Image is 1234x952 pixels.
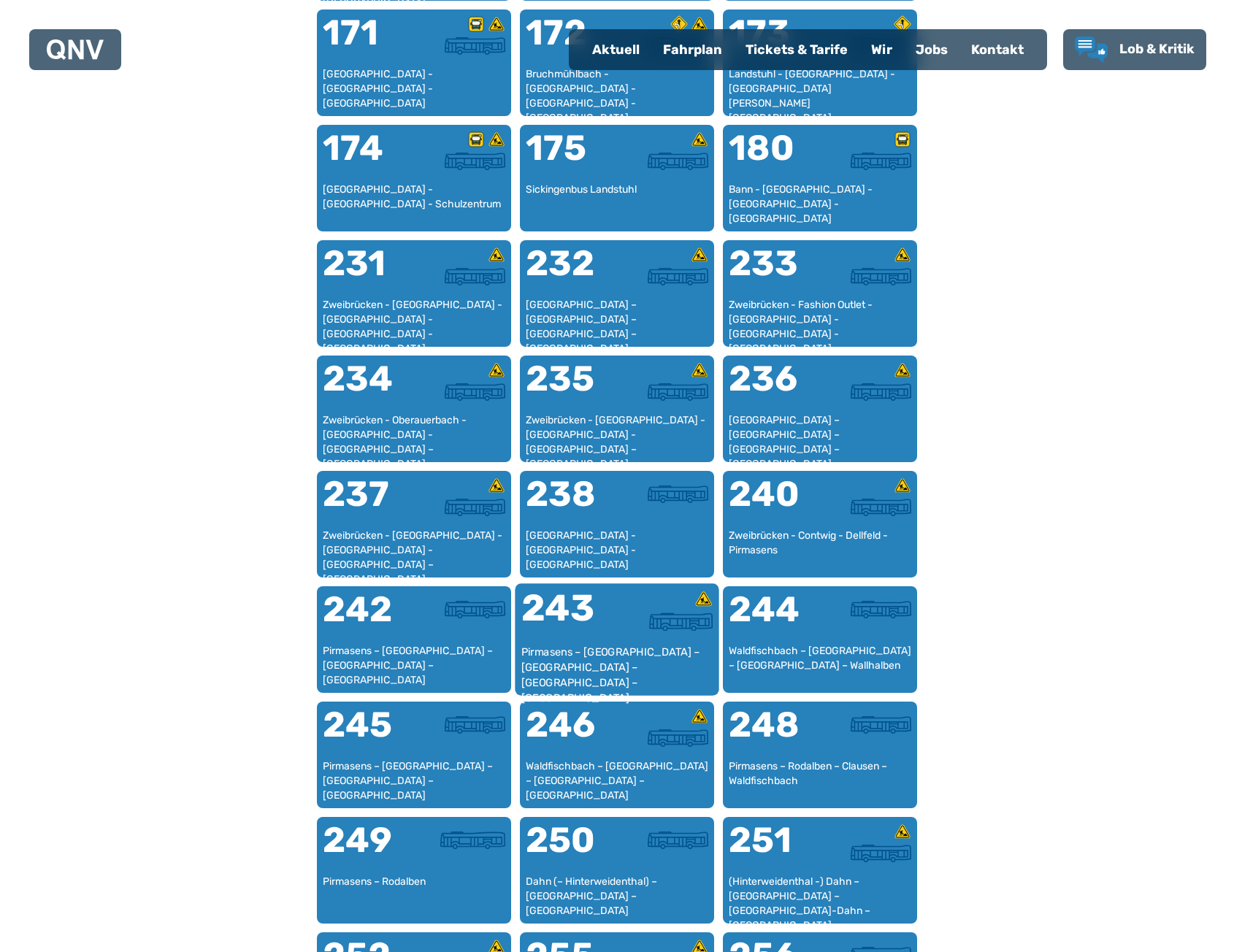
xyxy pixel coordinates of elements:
[526,15,617,68] div: 172
[323,707,414,760] div: 245
[526,246,617,299] div: 232
[851,268,911,285] img: Überlandbus
[445,268,505,285] img: Überlandbus
[729,592,820,645] div: 244
[323,759,505,802] div: Pirmasens – [GEOGRAPHIC_DATA] – [GEOGRAPHIC_DATA] – [GEOGRAPHIC_DATA]
[323,529,505,572] div: Zweibrücken - [GEOGRAPHIC_DATA] - [GEOGRAPHIC_DATA] - [GEOGRAPHIC_DATA] – [GEOGRAPHIC_DATA]
[648,485,708,503] img: Überlandbus
[323,644,505,687] div: Pirmasens – [GEOGRAPHIC_DATA] – [GEOGRAPHIC_DATA] – [GEOGRAPHIC_DATA]
[734,31,859,69] a: Tickets & Tarife
[323,477,414,529] div: 237
[729,246,820,299] div: 233
[445,716,505,734] img: Überlandbus
[526,131,617,183] div: 175
[729,875,911,918] div: (Hinterweidenthal -) Dahn – [GEOGRAPHIC_DATA] – [GEOGRAPHIC_DATA]-Dahn – [GEOGRAPHIC_DATA]
[323,15,414,68] div: 171
[851,383,911,401] img: Überlandbus
[445,499,505,516] img: Überlandbus
[649,613,713,631] img: Überlandbus
[521,590,617,645] div: 243
[729,413,911,456] div: [GEOGRAPHIC_DATA] – [GEOGRAPHIC_DATA] – [GEOGRAPHIC_DATA] – [GEOGRAPHIC_DATA]
[526,361,617,414] div: 235
[648,383,708,401] img: Überlandbus
[526,823,617,875] div: 250
[851,716,911,734] img: Überlandbus
[729,823,820,875] div: 251
[859,31,904,69] a: Wir
[526,298,708,341] div: [GEOGRAPHIC_DATA] – [GEOGRAPHIC_DATA] – [GEOGRAPHIC_DATA] – [GEOGRAPHIC_DATA] – [GEOGRAPHIC_DATA]
[851,845,911,862] img: Überlandbus
[648,268,708,285] img: Überlandbus
[445,153,505,170] img: Überlandbus
[729,477,820,529] div: 240
[651,31,734,69] a: Fahrplan
[729,15,820,68] div: 173
[851,499,911,516] img: Überlandbus
[648,832,708,849] img: Überlandbus
[1075,37,1195,63] a: Lob & Kritik
[526,707,617,760] div: 246
[47,39,104,60] img: QNV Logo
[445,601,505,618] img: Überlandbus
[729,759,911,802] div: Pirmasens – Rodalben – Clausen – Waldfischbach
[904,31,959,69] a: Jobs
[323,413,505,456] div: Zweibrücken - Oberauerbach - [GEOGRAPHIC_DATA] - [GEOGRAPHIC_DATA] – [GEOGRAPHIC_DATA]
[323,246,414,299] div: 231
[526,477,617,529] div: 238
[580,31,651,69] a: Aktuell
[323,875,505,918] div: Pirmasens – Rodalben
[851,153,911,170] img: Überlandbus
[648,153,708,170] img: Überlandbus
[729,131,820,183] div: 180
[729,67,911,110] div: Landstuhl - [GEOGRAPHIC_DATA] - [GEOGRAPHIC_DATA][PERSON_NAME][GEOGRAPHIC_DATA]
[729,644,911,687] div: Waldfischbach – [GEOGRAPHIC_DATA] – [GEOGRAPHIC_DATA] – Wallhalben
[445,383,505,401] img: Überlandbus
[729,361,820,414] div: 236
[729,707,820,760] div: 248
[323,131,414,183] div: 174
[521,645,713,689] div: Pirmasens – [GEOGRAPHIC_DATA] – [GEOGRAPHIC_DATA] – [GEOGRAPHIC_DATA] – [GEOGRAPHIC_DATA]
[959,31,1035,69] a: Kontakt
[323,183,505,226] div: [GEOGRAPHIC_DATA] - [GEOGRAPHIC_DATA] - Schulzentrum
[323,592,414,645] div: 242
[323,67,505,110] div: [GEOGRAPHIC_DATA] - [GEOGRAPHIC_DATA] - [GEOGRAPHIC_DATA]
[851,601,911,618] img: Überlandbus
[526,759,708,802] div: Waldfischbach – [GEOGRAPHIC_DATA] – [GEOGRAPHIC_DATA] – [GEOGRAPHIC_DATA]
[648,729,708,747] img: Überlandbus
[526,413,708,456] div: Zweibrücken - [GEOGRAPHIC_DATA] - [GEOGRAPHIC_DATA] - [GEOGRAPHIC_DATA] – [GEOGRAPHIC_DATA]
[1119,41,1195,57] span: Lob & Kritik
[323,361,414,414] div: 234
[47,35,104,64] a: QNV Logo
[323,823,414,875] div: 249
[526,875,708,918] div: Dahn (– Hinterweidenthal) – [GEOGRAPHIC_DATA] – [GEOGRAPHIC_DATA]
[445,37,505,55] img: Überlandbus
[526,529,708,572] div: [GEOGRAPHIC_DATA] - [GEOGRAPHIC_DATA] - [GEOGRAPHIC_DATA]
[323,298,505,341] div: Zweibrücken - [GEOGRAPHIC_DATA] - [GEOGRAPHIC_DATA] - [GEOGRAPHIC_DATA] - [GEOGRAPHIC_DATA] - [GE...
[440,832,505,849] img: Stadtbus
[729,183,911,226] div: Bann - [GEOGRAPHIC_DATA] - [GEOGRAPHIC_DATA] - [GEOGRAPHIC_DATA]
[526,183,708,226] div: Sickingenbus Landstuhl
[729,298,911,341] div: Zweibrücken - Fashion Outlet - [GEOGRAPHIC_DATA] - [GEOGRAPHIC_DATA] - [GEOGRAPHIC_DATA]
[526,67,708,110] div: Bruchmühlbach - [GEOGRAPHIC_DATA] - [GEOGRAPHIC_DATA] - [GEOGRAPHIC_DATA] - [GEOGRAPHIC_DATA]
[729,529,911,572] div: Zweibrücken - Contwig - Dellfeld - Pirmasens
